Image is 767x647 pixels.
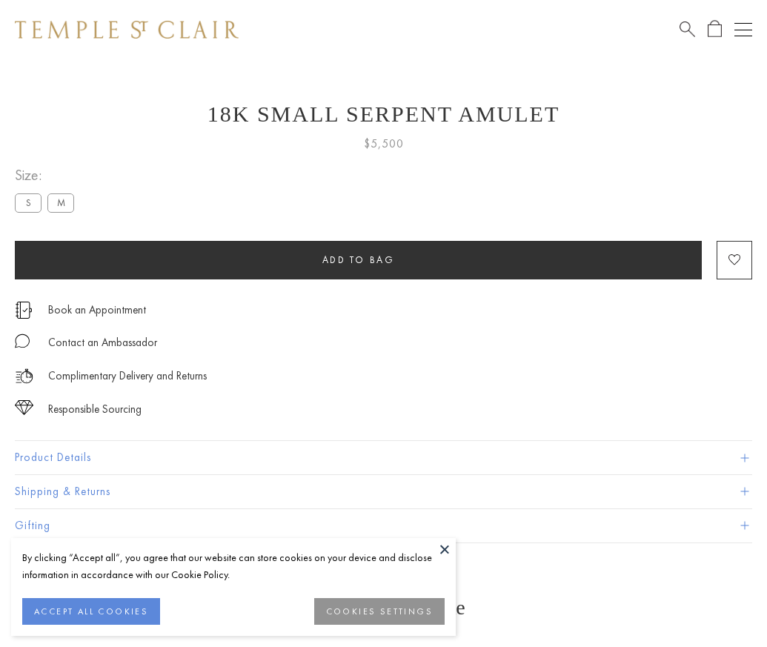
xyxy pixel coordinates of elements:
a: Book an Appointment [48,302,146,318]
span: Add to bag [322,253,395,266]
label: M [47,193,74,212]
button: COOKIES SETTINGS [314,598,445,625]
div: Responsible Sourcing [48,400,142,419]
img: icon_sourcing.svg [15,400,33,415]
button: ACCEPT ALL COOKIES [22,598,160,625]
a: Search [680,20,695,39]
h1: 18K Small Serpent Amulet [15,102,752,127]
label: S [15,193,41,212]
button: Shipping & Returns [15,475,752,508]
a: Open Shopping Bag [708,20,722,39]
img: icon_delivery.svg [15,367,33,385]
span: $5,500 [364,134,404,153]
img: icon_appointment.svg [15,302,33,319]
img: Temple St. Clair [15,21,239,39]
img: MessageIcon-01_2.svg [15,334,30,348]
button: Gifting [15,509,752,543]
div: Contact an Ambassador [48,334,157,352]
button: Open navigation [734,21,752,39]
button: Product Details [15,441,752,474]
button: Add to bag [15,241,702,279]
span: Size: [15,163,80,188]
p: Complimentary Delivery and Returns [48,367,207,385]
div: By clicking “Accept all”, you agree that our website can store cookies on your device and disclos... [22,549,445,583]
